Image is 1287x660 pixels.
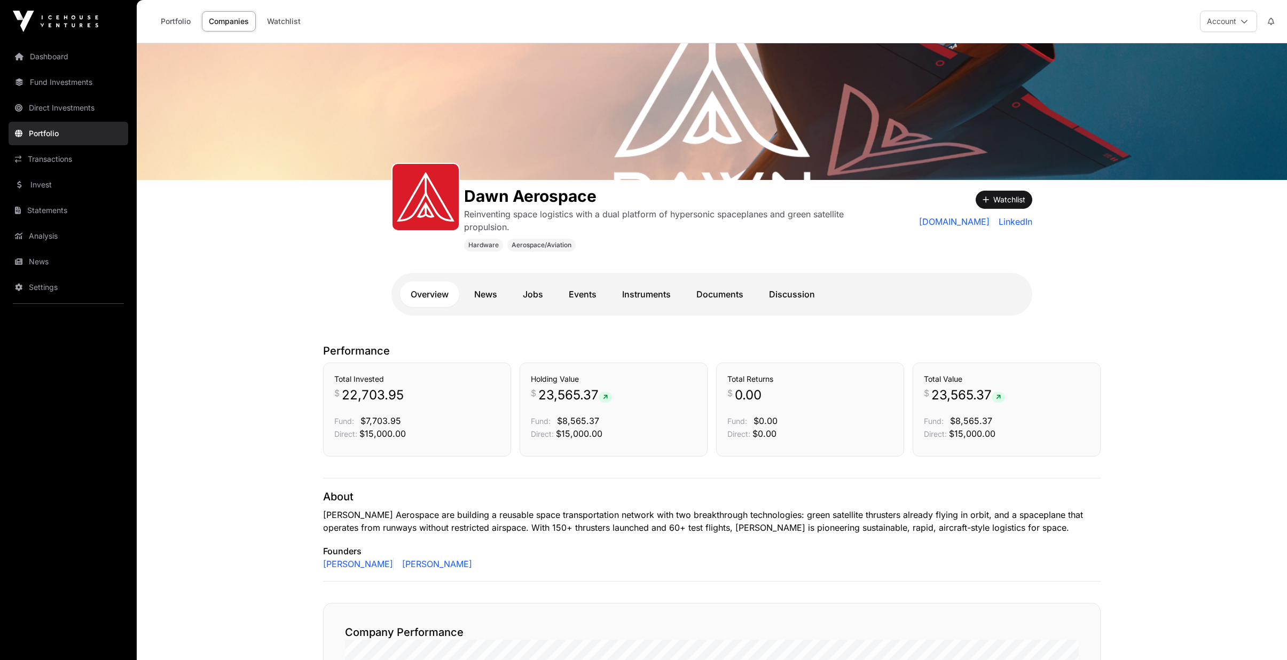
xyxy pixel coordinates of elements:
span: 23,565.37 [931,387,1005,404]
a: Companies [202,11,256,32]
a: Discussion [758,281,826,307]
a: [DOMAIN_NAME] [919,215,990,228]
span: $7,703.95 [360,415,401,426]
h3: Total Invested [334,374,500,384]
button: Watchlist [976,191,1032,209]
img: Dawn Aerospace [137,43,1287,180]
span: $0.00 [752,428,776,439]
span: Fund: [334,417,354,426]
a: Jobs [512,281,554,307]
a: LinkedIn [994,215,1032,228]
a: Events [558,281,607,307]
span: Direct: [924,429,947,438]
a: Portfolio [9,122,128,145]
p: Founders [323,545,1101,557]
a: News [9,250,128,273]
h2: Company Performance [345,625,1079,640]
p: Performance [323,343,1101,358]
span: $15,000.00 [359,428,406,439]
span: 0.00 [735,387,762,404]
a: Invest [9,173,128,197]
a: Direct Investments [9,96,128,120]
span: Direct: [531,429,554,438]
iframe: Chat Widget [1234,609,1287,660]
a: [PERSON_NAME] [398,557,472,570]
span: 22,703.95 [342,387,404,404]
a: News [464,281,508,307]
span: Aerospace/Aviation [512,241,571,249]
h1: Dawn Aerospace [464,186,872,206]
a: Documents [686,281,754,307]
span: 23,565.37 [538,387,612,404]
span: Fund: [924,417,944,426]
p: About [323,489,1101,504]
span: Hardware [468,241,499,249]
a: Settings [9,276,128,299]
span: $8,565.37 [950,415,992,426]
span: $15,000.00 [949,428,995,439]
span: $ [531,387,536,399]
a: Analysis [9,224,128,248]
a: Fund Investments [9,70,128,94]
span: $ [727,387,733,399]
a: Portfolio [154,11,198,32]
h3: Holding Value [531,374,696,384]
img: Dawn-Icon.svg [397,168,454,226]
span: Fund: [727,417,747,426]
span: $ [924,387,929,399]
a: Dashboard [9,45,128,68]
span: Fund: [531,417,551,426]
span: $8,565.37 [557,415,599,426]
a: Instruments [611,281,681,307]
button: Account [1200,11,1257,32]
p: Reinventing space logistics with a dual platform of hypersonic spaceplanes and green satellite pr... [464,208,872,233]
span: Direct: [334,429,357,438]
a: Statements [9,199,128,222]
h3: Total Value [924,374,1089,384]
a: Overview [400,281,459,307]
a: Watchlist [260,11,308,32]
span: $0.00 [754,415,778,426]
nav: Tabs [400,281,1024,307]
img: Icehouse Ventures Logo [13,11,98,32]
a: [PERSON_NAME] [323,557,394,570]
h3: Total Returns [727,374,893,384]
span: $15,000.00 [556,428,602,439]
p: [PERSON_NAME] Aerospace are building a reusable space transportation network with two breakthroug... [323,508,1101,534]
span: $ [334,387,340,399]
a: Transactions [9,147,128,171]
span: Direct: [727,429,750,438]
